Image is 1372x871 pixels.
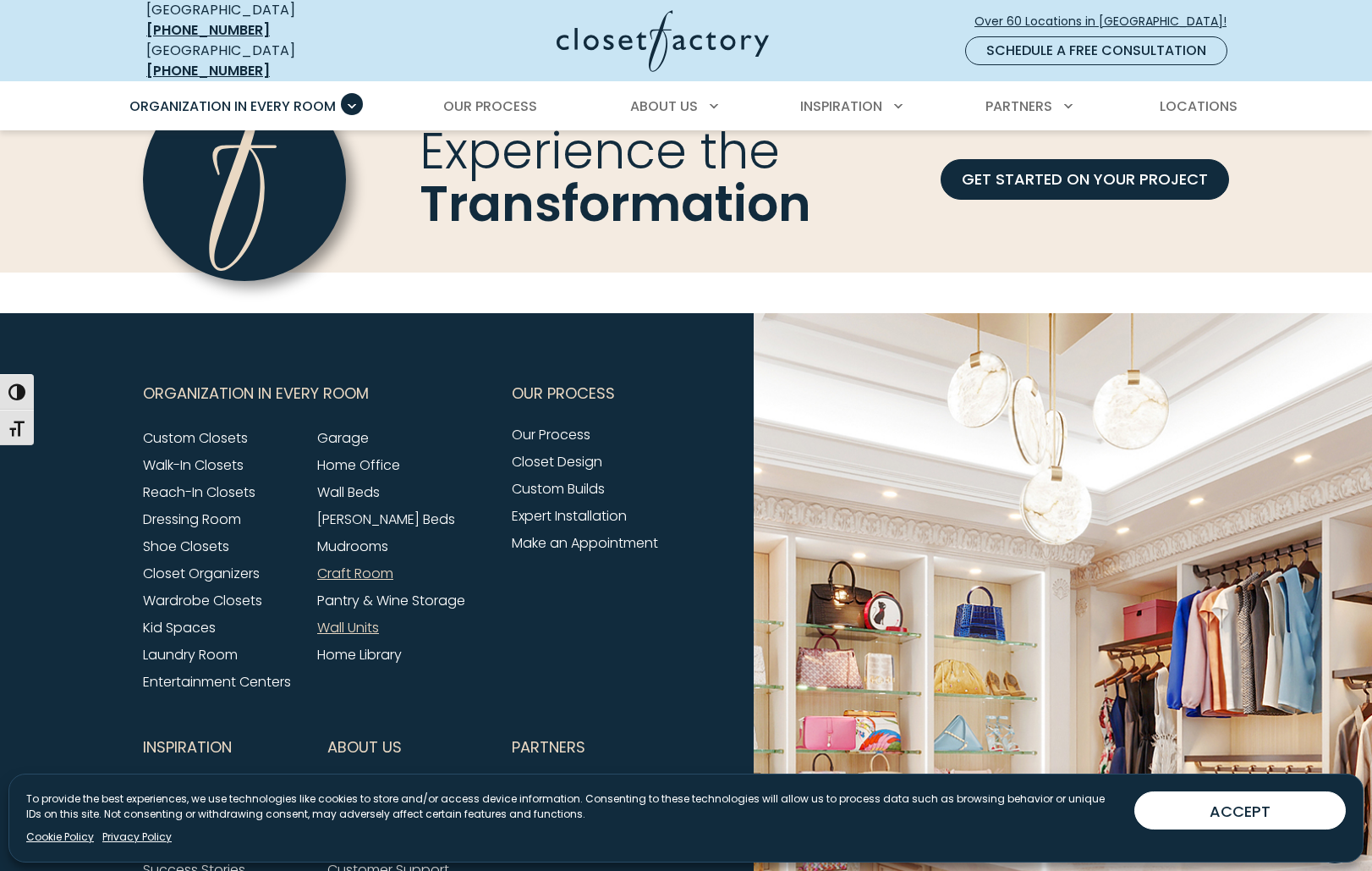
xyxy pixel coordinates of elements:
a: Closet Design [512,452,602,471]
button: Footer Subnav Button - Partners [512,726,676,769]
span: Our Process [512,372,615,415]
a: Make an Appointment [512,533,658,553]
img: Closet Factory Logo [557,10,769,72]
a: Kid Spaces [143,618,216,637]
a: GET STARTED ON YOUR PROJECT [941,159,1229,200]
button: ACCEPT [1134,791,1346,830]
button: Footer Subnav Button - Inspiration [143,726,307,769]
a: Walk-In Closets [143,455,244,475]
a: Mudrooms [317,537,388,556]
a: Schedule a Free Consultation [965,36,1227,65]
a: Cookie Policy [26,830,94,845]
a: Craft Room [317,564,393,583]
a: Custom Closets [143,428,248,448]
a: Wall Units [317,618,379,637]
a: Home Office [317,455,400,475]
span: Partners [512,726,585,769]
p: To provide the best experiences, we use technologies like cookies to store and/or access device i... [26,791,1121,822]
span: Organization in Every Room [129,96,336,116]
a: Garage [317,428,369,448]
a: Wardrobe Closets [143,591,262,610]
a: Custom Builds [512,479,605,499]
span: Our Process [443,96,537,116]
a: Home Library [317,645,402,664]
a: Pantry & Wine Storage [317,591,465,610]
a: Closet Organizers [143,564,260,583]
a: Over 60 Locations in [GEOGRAPHIC_DATA]! [974,7,1241,36]
span: Locations [1160,96,1238,116]
a: Shoe Closets [143,537,229,556]
span: Organization in Every Room [143,372,369,415]
span: About Us [327,726,402,769]
a: Wall Beds [317,482,380,502]
span: About Us [630,96,698,116]
a: [PHONE_NUMBER] [146,61,270,80]
span: Inspiration [143,726,232,769]
span: Transformation [420,168,811,237]
span: Inspiration [800,96,882,116]
a: [PHONE_NUMBER] [146,20,270,40]
a: Laundry Room [143,645,238,664]
a: Dressing Room [143,510,241,529]
a: Reach-In Closets [143,482,255,502]
span: Experience the [420,116,780,185]
a: Our Process [512,425,590,444]
a: Entertainment Centers [143,672,291,692]
a: Expert Installation [512,506,627,526]
button: Footer Subnav Button - Organization in Every Room [143,372,491,415]
span: Partners [985,96,1052,116]
a: [PERSON_NAME] Beds [317,510,455,529]
button: Footer Subnav Button - About Us [327,726,491,769]
span: Over 60 Locations in [GEOGRAPHIC_DATA]! [974,13,1240,30]
a: Privacy Policy [102,830,172,845]
nav: Primary Menu [118,83,1254,130]
button: Footer Subnav Button - Our Process [512,372,676,415]
div: [GEOGRAPHIC_DATA] [146,41,392,81]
